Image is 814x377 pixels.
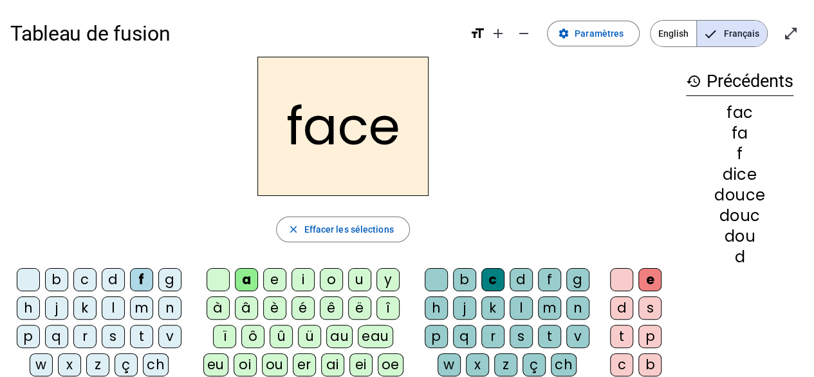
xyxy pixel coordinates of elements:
div: w [30,353,53,376]
button: Paramètres [547,21,640,46]
h3: Précédents [686,67,793,96]
div: ç [523,353,546,376]
mat-icon: format_size [470,26,485,41]
div: fa [686,126,793,141]
div: ai [321,353,344,376]
div: m [130,296,153,320]
div: w [438,353,461,376]
div: ç [115,353,138,376]
div: j [45,296,68,320]
div: i [291,268,315,291]
div: k [481,296,504,320]
mat-icon: history [686,73,701,89]
div: f [538,268,561,291]
div: è [263,296,286,320]
div: dou [686,229,793,244]
div: z [494,353,517,376]
div: ch [551,353,577,376]
div: n [158,296,181,320]
div: j [453,296,476,320]
div: ou [262,353,288,376]
button: Augmenter la taille de la police [485,21,511,46]
div: ê [320,296,343,320]
div: û [270,325,293,348]
mat-icon: open_in_full [783,26,799,41]
div: p [425,325,448,348]
button: Diminuer la taille de la police [511,21,537,46]
mat-button-toggle-group: Language selection [650,20,768,47]
div: t [130,325,153,348]
div: fac [686,105,793,121]
div: r [73,325,97,348]
div: x [466,353,489,376]
div: dice [686,167,793,182]
div: d [102,268,125,291]
div: r [481,325,504,348]
div: oe [378,353,403,376]
div: t [610,325,633,348]
div: douce [686,188,793,203]
div: e [263,268,286,291]
div: b [45,268,68,291]
div: d [686,249,793,265]
div: à [207,296,230,320]
div: l [510,296,533,320]
div: s [510,325,533,348]
div: t [538,325,561,348]
mat-icon: close [287,224,299,235]
div: ch [143,353,169,376]
div: er [293,353,316,376]
div: s [638,296,661,320]
div: g [158,268,181,291]
div: ï [213,325,236,348]
div: h [17,296,40,320]
div: c [481,268,504,291]
button: Effacer les sélections [276,217,409,242]
div: q [45,325,68,348]
div: b [453,268,476,291]
div: v [158,325,181,348]
div: y [376,268,400,291]
h2: face [257,57,429,196]
div: au [326,325,353,348]
div: oi [234,353,257,376]
div: v [566,325,589,348]
div: f [130,268,153,291]
div: k [73,296,97,320]
mat-icon: settings [558,28,569,39]
div: d [610,296,633,320]
div: n [566,296,589,320]
div: eu [203,353,228,376]
div: a [235,268,258,291]
div: s [102,325,125,348]
div: e [638,268,661,291]
div: l [102,296,125,320]
div: g [566,268,589,291]
div: c [610,353,633,376]
div: u [348,268,371,291]
div: z [86,353,109,376]
mat-icon: add [490,26,506,41]
div: f [686,146,793,162]
span: Français [697,21,767,46]
div: ü [298,325,321,348]
span: Paramètres [575,26,624,41]
div: x [58,353,81,376]
div: b [638,353,661,376]
div: p [17,325,40,348]
div: ë [348,296,371,320]
div: douc [686,208,793,224]
div: o [320,268,343,291]
div: d [510,268,533,291]
div: é [291,296,315,320]
div: î [376,296,400,320]
mat-icon: remove [516,26,532,41]
div: m [538,296,561,320]
span: English [651,21,696,46]
div: ei [349,353,373,376]
div: h [425,296,448,320]
h1: Tableau de fusion [10,13,459,54]
button: Entrer en plein écran [778,21,804,46]
div: q [453,325,476,348]
div: eau [358,325,393,348]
